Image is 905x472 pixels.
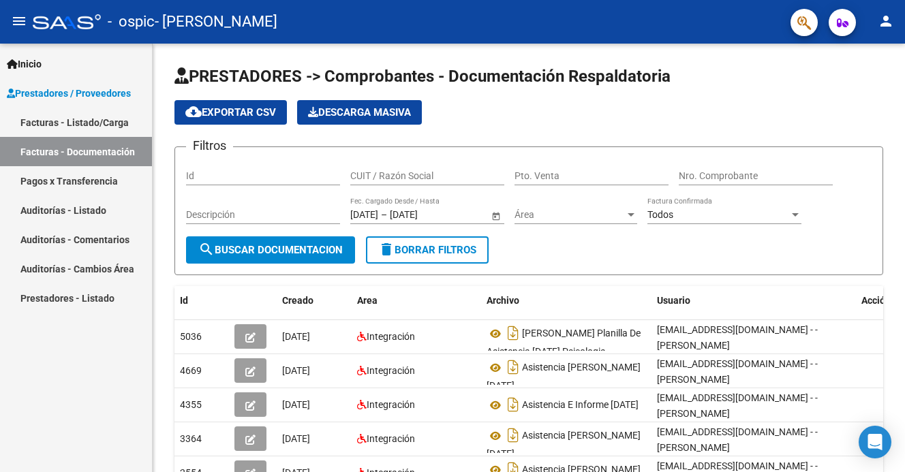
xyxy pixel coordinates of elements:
button: Exportar CSV [174,100,287,125]
input: Fecha inicio [350,209,378,221]
button: Open calendar [489,208,503,223]
mat-icon: cloud_download [185,104,202,120]
span: Asistencia [PERSON_NAME] [DATE] [487,362,641,392]
datatable-header-cell: Area [352,286,481,315]
datatable-header-cell: Archivo [481,286,651,315]
span: [PERSON_NAME] Planilla De Asistencia [DATE] Psicologia [487,328,641,358]
span: Asistencia E Informe [DATE] [522,400,639,411]
span: 3364 [180,433,202,444]
span: Área [515,209,625,221]
span: 4669 [180,365,202,376]
span: Integración [367,399,415,410]
span: Descarga Masiva [308,106,411,119]
button: Borrar Filtros [366,236,489,264]
span: Id [180,295,188,306]
span: Integración [367,365,415,376]
div: Open Intercom Messenger [859,426,891,458]
span: Prestadores / Proveedores [7,86,131,101]
mat-icon: delete [378,241,395,257]
span: [EMAIL_ADDRESS][DOMAIN_NAME] - - [PERSON_NAME] [657,392,818,419]
button: Buscar Documentacion [186,236,355,264]
span: [EMAIL_ADDRESS][DOMAIN_NAME] - - [PERSON_NAME] [657,426,818,453]
span: Todos [647,209,673,220]
span: Usuario [657,295,690,306]
button: Descarga Masiva [297,100,422,125]
span: Archivo [487,295,519,306]
span: [DATE] [282,433,310,444]
span: Integración [367,331,415,342]
span: - ospic [108,7,155,37]
span: Integración [367,433,415,444]
i: Descargar documento [504,356,522,378]
i: Descargar documento [504,424,522,446]
mat-icon: menu [11,13,27,29]
app-download-masive: Descarga masiva de comprobantes (adjuntos) [297,100,422,125]
span: – [381,209,387,221]
h3: Filtros [186,136,233,155]
span: PRESTADORES -> Comprobantes - Documentación Respaldatoria [174,67,671,86]
span: Area [357,295,378,306]
mat-icon: search [198,241,215,257]
datatable-header-cell: Usuario [651,286,856,315]
span: Inicio [7,57,42,72]
span: - [PERSON_NAME] [155,7,277,37]
span: [EMAIL_ADDRESS][DOMAIN_NAME] - - [PERSON_NAME] [657,358,818,385]
span: Buscar Documentacion [198,244,343,256]
span: 5036 [180,331,202,342]
input: Fecha fin [390,209,457,221]
span: [DATE] [282,331,310,342]
i: Descargar documento [504,394,522,415]
span: [EMAIL_ADDRESS][DOMAIN_NAME] - - [PERSON_NAME] [657,324,818,351]
span: Borrar Filtros [378,244,476,256]
span: Acción [861,295,891,306]
span: [DATE] [282,365,310,376]
i: Descargar documento [504,322,522,344]
span: [DATE] [282,399,310,410]
datatable-header-cell: Creado [277,286,352,315]
span: Asistencia [PERSON_NAME][DATE] [487,430,641,460]
mat-icon: person [878,13,894,29]
span: 4355 [180,399,202,410]
span: Creado [282,295,313,306]
span: Exportar CSV [185,106,276,119]
datatable-header-cell: Id [174,286,229,315]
